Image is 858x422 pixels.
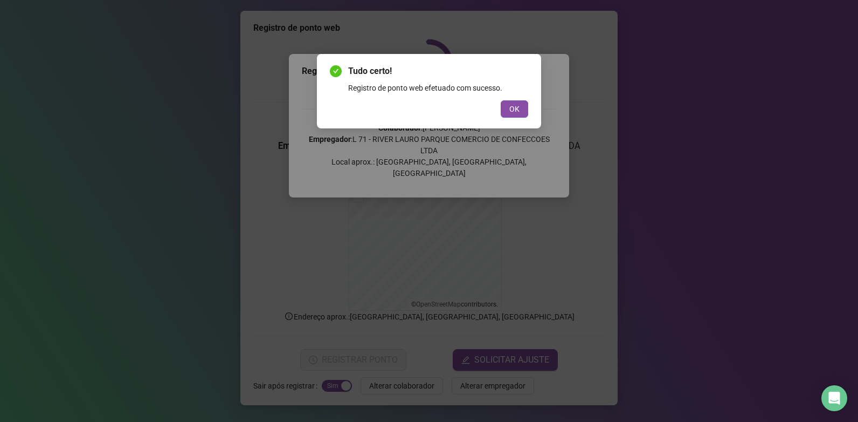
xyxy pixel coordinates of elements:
span: OK [509,103,520,115]
div: Registro de ponto web efetuado com sucesso. [348,82,528,94]
span: Tudo certo! [348,65,528,78]
div: Open Intercom Messenger [821,385,847,411]
button: OK [501,100,528,118]
span: check-circle [330,65,342,77]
